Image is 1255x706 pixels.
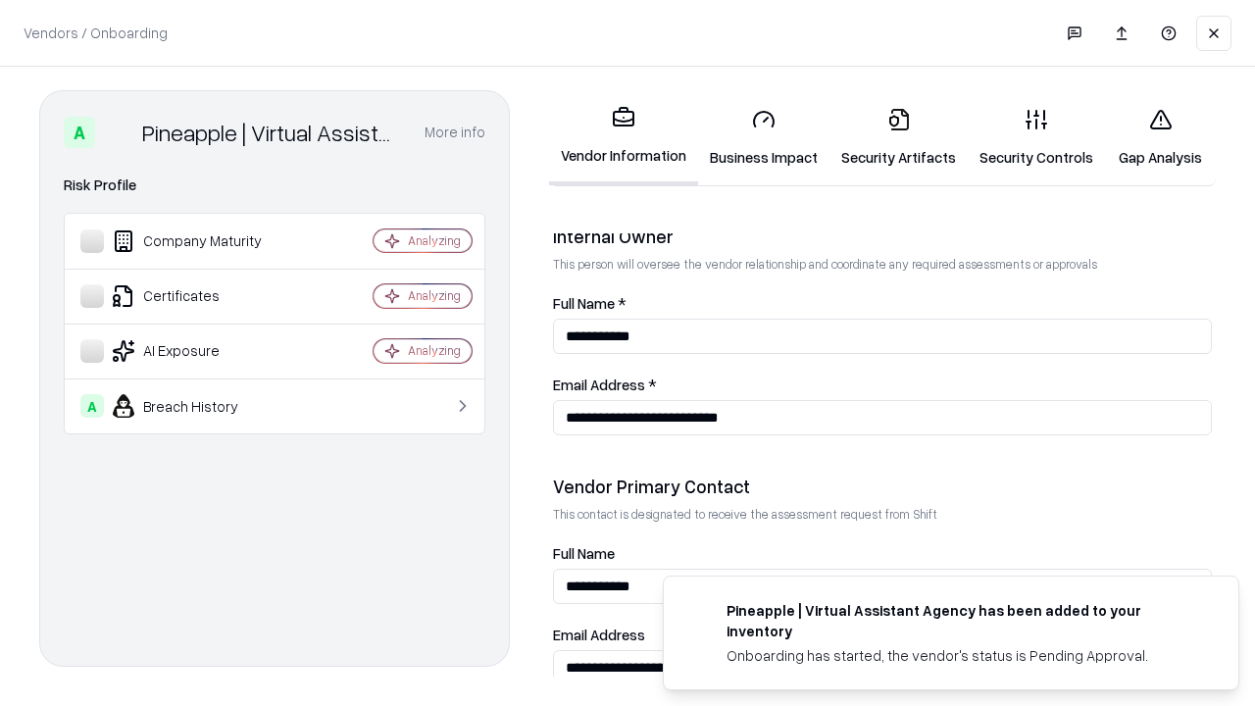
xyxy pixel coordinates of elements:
button: More info [425,115,485,150]
p: This contact is designated to receive the assessment request from Shift [553,506,1212,523]
img: trypineapple.com [687,600,711,624]
div: Analyzing [408,287,461,304]
div: Company Maturity [80,229,315,253]
div: Analyzing [408,232,461,249]
div: Pineapple | Virtual Assistant Agency [142,117,401,148]
p: Vendors / Onboarding [24,23,168,43]
div: Onboarding has started, the vendor's status is Pending Approval. [727,645,1191,666]
div: Analyzing [408,342,461,359]
img: Pineapple | Virtual Assistant Agency [103,117,134,148]
a: Business Impact [698,92,829,183]
div: A [80,394,104,418]
div: AI Exposure [80,339,315,363]
a: Gap Analysis [1105,92,1216,183]
div: Certificates [80,284,315,308]
a: Vendor Information [549,90,698,185]
div: Internal Owner [553,225,1212,248]
label: Full Name [553,546,1212,561]
label: Full Name * [553,296,1212,311]
div: Vendor Primary Contact [553,475,1212,498]
div: Breach History [80,394,315,418]
a: Security Artifacts [829,92,968,183]
label: Email Address * [553,378,1212,392]
label: Email Address [553,628,1212,642]
div: Risk Profile [64,174,485,197]
div: Pineapple | Virtual Assistant Agency has been added to your inventory [727,600,1191,641]
p: This person will oversee the vendor relationship and coordinate any required assessments or appro... [553,256,1212,273]
a: Security Controls [968,92,1105,183]
div: A [64,117,95,148]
